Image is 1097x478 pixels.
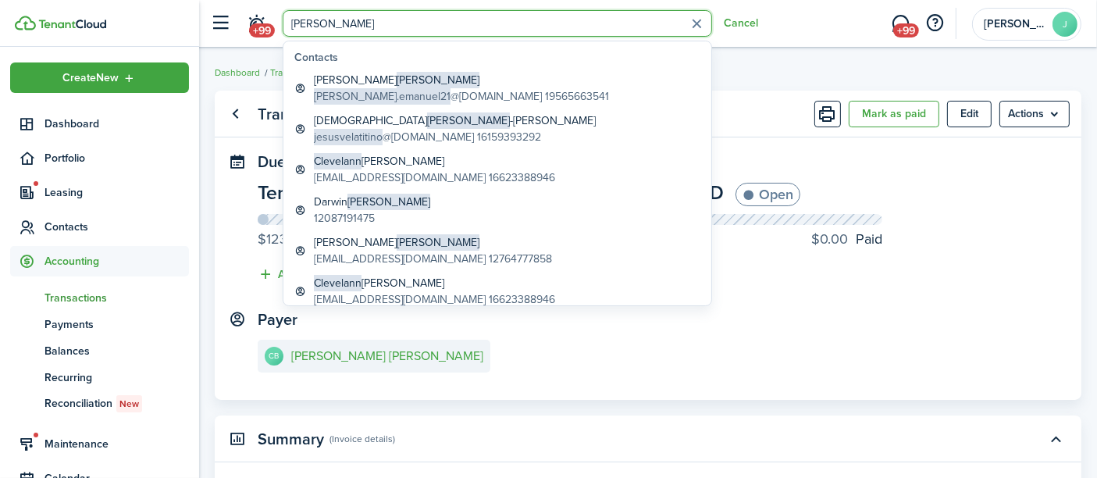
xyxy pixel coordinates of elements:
[314,88,609,105] global-search-item-description: @[DOMAIN_NAME] 19565663541
[314,129,596,145] global-search-item-description: @[DOMAIN_NAME] 16159393292
[288,190,707,230] a: Darwin[PERSON_NAME]12087191475
[10,337,189,364] a: Balances
[258,229,338,250] progress-caption-label: Left
[314,169,555,186] global-search-item-description: [EMAIL_ADDRESS][DOMAIN_NAME] 16623388946
[45,116,189,132] span: Dashboard
[10,284,189,311] a: Transactions
[886,4,916,44] a: Messaging
[314,153,362,169] span: Clevelann
[45,369,189,386] span: Recurring
[10,364,189,391] a: Recurring
[314,72,609,88] global-search-item-title: [PERSON_NAME]
[45,184,189,201] span: Leasing
[63,73,119,84] span: Create New
[314,275,555,291] global-search-item-title: [PERSON_NAME]
[811,229,882,250] progress-caption-label: Paid
[314,112,596,129] global-search-item-title: [DEMOGRAPHIC_DATA] -[PERSON_NAME]
[249,23,275,37] span: +99
[258,150,357,173] span: Due on [DATE]
[314,129,383,145] span: jesusvelatitino
[265,347,283,366] avatar-text: CB
[1043,426,1070,452] button: Toggle accordion
[314,234,552,251] global-search-item-title: [PERSON_NAME]
[270,66,323,80] a: Transactions
[314,275,362,291] span: Clevelann
[811,229,848,250] progress-caption-label-value: $0.00
[258,266,316,284] button: Add tag
[45,395,189,412] span: Reconciliation
[45,253,189,269] span: Accounting
[45,436,189,452] span: Maintenance
[314,88,451,105] span: [PERSON_NAME].emanuel21
[119,397,139,411] span: New
[45,343,189,359] span: Balances
[15,16,36,30] img: TenantCloud
[397,72,479,88] span: [PERSON_NAME]
[223,101,249,127] a: Go back
[283,10,712,37] input: Search for anything...
[288,149,707,190] a: Clevelann[PERSON_NAME][EMAIL_ADDRESS][DOMAIN_NAME] 16623388946
[38,20,106,29] img: TenantCloud
[427,112,510,129] span: [PERSON_NAME]
[258,105,338,123] panel-main-title: Transaction
[314,251,552,267] global-search-item-description: [EMAIL_ADDRESS][DOMAIN_NAME] 12764777858
[314,153,555,169] global-search-item-title: [PERSON_NAME]
[999,101,1070,127] button: Open menu
[288,109,707,149] a: [DEMOGRAPHIC_DATA][PERSON_NAME]-[PERSON_NAME]jesusvelatitino@[DOMAIN_NAME] 16159393292
[288,230,707,271] a: [PERSON_NAME][PERSON_NAME][EMAIL_ADDRESS][DOMAIN_NAME] 12764777858
[893,23,919,37] span: +99
[814,101,841,127] button: Print
[258,178,577,207] span: Tenant charges & fees / Electricity fee
[45,150,189,166] span: Portfolio
[347,194,430,210] span: [PERSON_NAME]
[1052,12,1077,37] avatar-text: J
[999,101,1070,127] menu-btn: Actions
[10,311,189,337] a: Payments
[984,19,1046,30] span: Jodi
[45,219,189,235] span: Contacts
[849,101,939,127] button: Mark as paid
[397,234,479,251] span: [PERSON_NAME]
[258,311,297,329] panel-main-title: Payer
[45,316,189,333] span: Payments
[314,291,555,308] global-search-item-description: [EMAIL_ADDRESS][DOMAIN_NAME] 16623388946
[685,12,709,36] button: Clear search
[314,210,430,227] global-search-item-description: 12087191475
[329,432,395,446] panel-main-subtitle: (Invoice details)
[294,49,707,66] global-search-list-title: Contacts
[258,340,490,373] a: CB[PERSON_NAME] [PERSON_NAME]
[258,430,324,448] panel-main-title: Summary
[10,62,189,93] button: Open menu
[10,391,189,417] a: ReconciliationNew
[215,66,260,80] a: Dashboard
[314,194,430,210] global-search-item-title: Darwin
[10,109,189,139] a: Dashboard
[242,4,272,44] a: Notifications
[288,68,707,109] a: [PERSON_NAME][PERSON_NAME][PERSON_NAME].emanuel21@[DOMAIN_NAME] 19565663541
[922,10,949,37] button: Open resource center
[288,271,707,312] a: Clevelann[PERSON_NAME][EMAIL_ADDRESS][DOMAIN_NAME] 16623388946
[724,17,758,30] button: Cancel
[206,9,236,38] button: Open sidebar
[258,229,308,250] progress-caption-label-value: $123.50
[291,349,483,363] e-details-info-title: [PERSON_NAME] [PERSON_NAME]
[45,290,189,306] span: Transactions
[947,101,992,127] button: Edit
[735,183,800,206] status: Open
